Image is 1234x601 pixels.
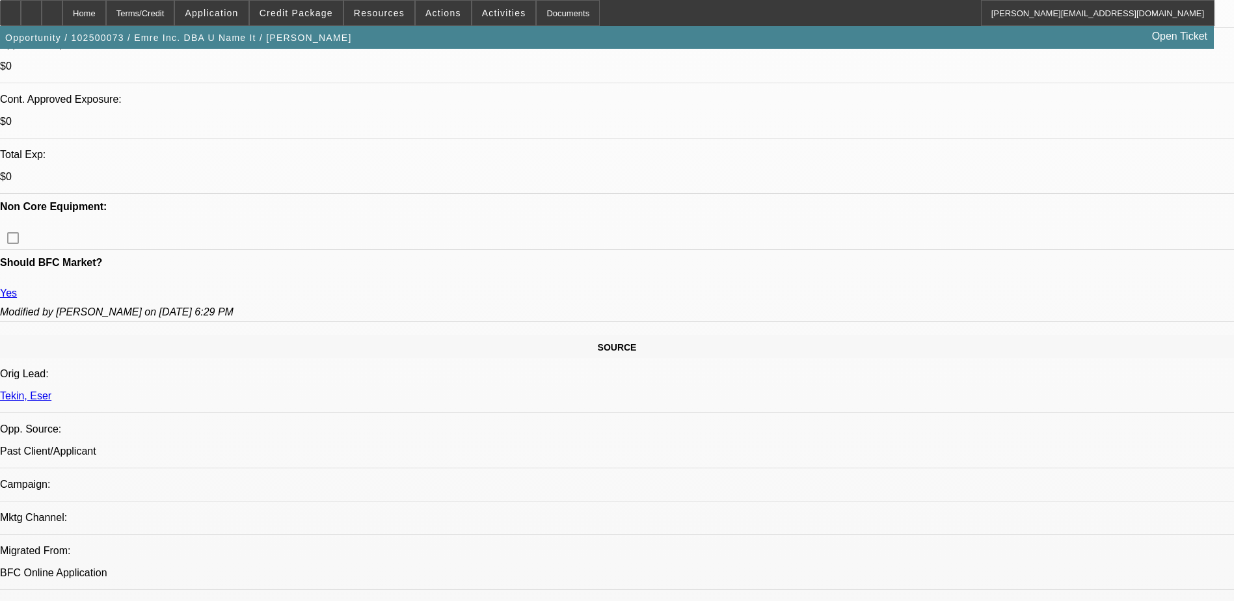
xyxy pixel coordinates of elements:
[425,8,461,18] span: Actions
[354,8,405,18] span: Resources
[472,1,536,25] button: Activities
[1147,25,1213,47] a: Open Ticket
[344,1,414,25] button: Resources
[185,8,238,18] span: Application
[416,1,471,25] button: Actions
[5,33,352,43] span: Opportunity / 102500073 / Emre Inc. DBA U Name It / [PERSON_NAME]
[260,8,333,18] span: Credit Package
[175,1,248,25] button: Application
[598,342,637,353] span: SOURCE
[250,1,343,25] button: Credit Package
[482,8,526,18] span: Activities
